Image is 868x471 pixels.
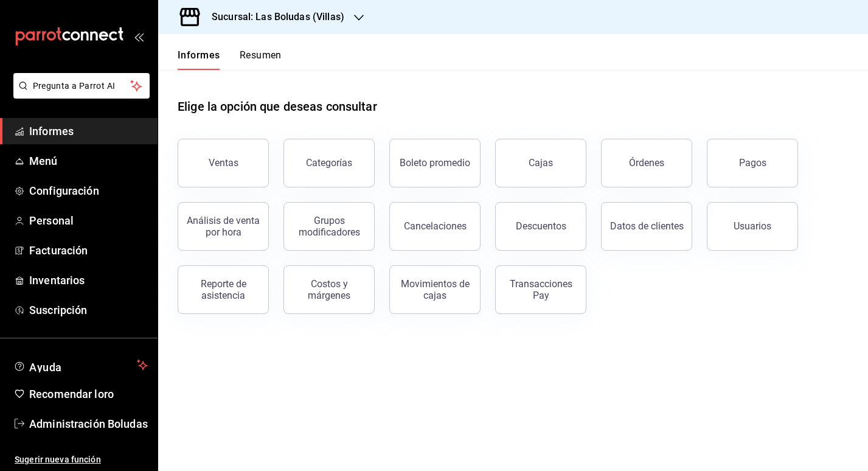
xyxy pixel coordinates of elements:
[610,220,684,232] font: Datos de clientes
[15,455,101,464] font: Sugerir nueva función
[601,139,692,187] button: Órdenes
[29,155,58,167] font: Menú
[707,139,798,187] button: Pagos
[283,202,375,251] button: Grupos modificadores
[33,81,116,91] font: Pregunta a Parrot AI
[495,139,586,187] a: Cajas
[178,49,282,70] div: pestañas de navegación
[739,157,766,169] font: Pagos
[29,244,88,257] font: Facturación
[404,220,467,232] font: Cancelaciones
[529,157,554,169] font: Cajas
[29,361,62,374] font: Ayuda
[178,49,220,61] font: Informes
[13,73,150,99] button: Pregunta a Parrot AI
[9,88,150,101] a: Pregunta a Parrot AI
[240,49,282,61] font: Resumen
[601,202,692,251] button: Datos de clientes
[389,265,481,314] button: Movimientos de cajas
[178,99,377,114] font: Elige la opción que deseas consultar
[29,184,99,197] font: Configuración
[389,139,481,187] button: Boleto promedio
[401,278,470,301] font: Movimientos de cajas
[209,157,238,169] font: Ventas
[29,417,148,430] font: Administración Boludas
[187,215,260,238] font: Análisis de venta por hora
[283,265,375,314] button: Costos y márgenes
[29,304,87,316] font: Suscripción
[308,278,350,301] font: Costos y márgenes
[707,202,798,251] button: Usuarios
[212,11,344,23] font: Sucursal: Las Boludas (Villas)
[510,278,572,301] font: Transacciones Pay
[178,265,269,314] button: Reporte de asistencia
[178,202,269,251] button: Análisis de venta por hora
[29,388,114,400] font: Recomendar loro
[400,157,470,169] font: Boleto promedio
[283,139,375,187] button: Categorías
[495,202,586,251] button: Descuentos
[389,202,481,251] button: Cancelaciones
[734,220,771,232] font: Usuarios
[306,157,352,169] font: Categorías
[29,274,85,287] font: Inventarios
[299,215,360,238] font: Grupos modificadores
[29,125,74,138] font: Informes
[201,278,246,301] font: Reporte de asistencia
[516,220,566,232] font: Descuentos
[495,265,586,314] button: Transacciones Pay
[134,32,144,41] button: abrir_cajón_menú
[629,157,664,169] font: Órdenes
[178,139,269,187] button: Ventas
[29,214,74,227] font: Personal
